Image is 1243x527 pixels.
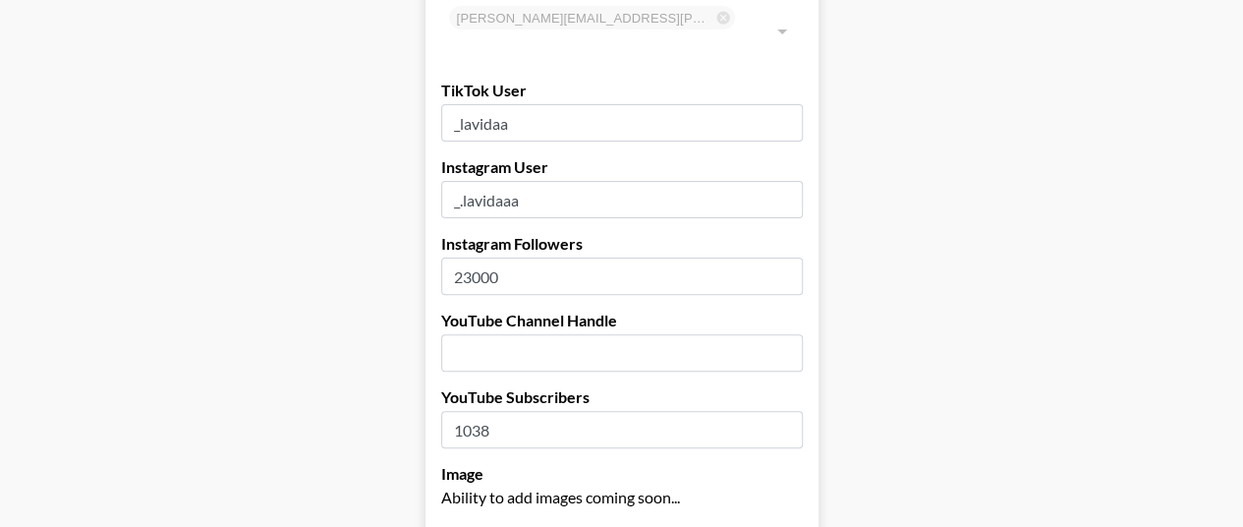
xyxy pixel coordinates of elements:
[441,488,680,506] span: Ability to add images coming soon...
[441,157,803,177] label: Instagram User
[441,311,803,330] label: YouTube Channel Handle
[441,387,803,407] label: YouTube Subscribers
[441,234,803,254] label: Instagram Followers
[441,464,803,484] label: Image
[441,81,803,100] label: TikTok User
